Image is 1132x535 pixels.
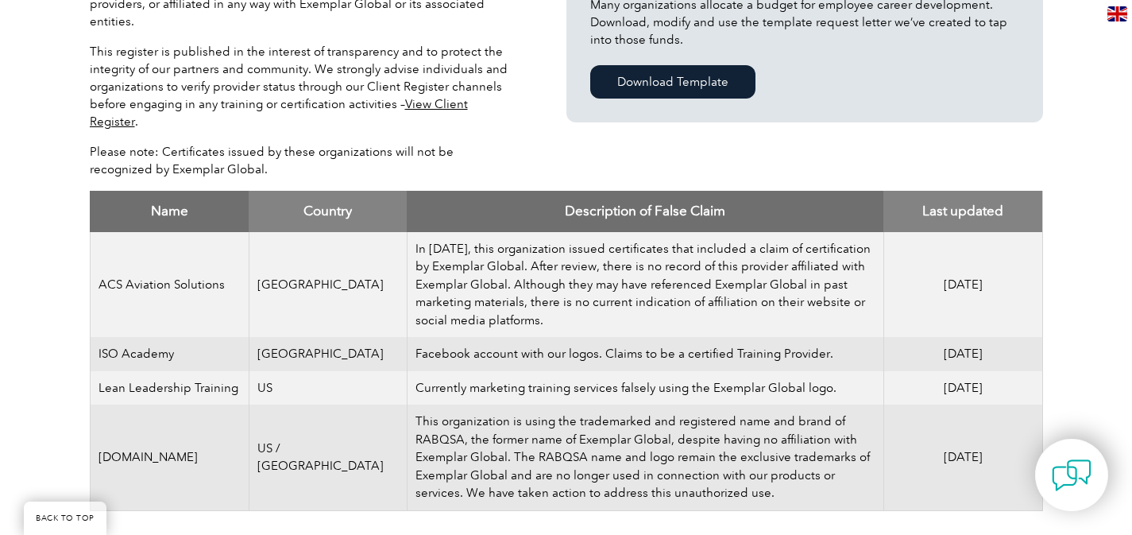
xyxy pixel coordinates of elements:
td: [DATE] [883,371,1042,405]
td: Currently marketing training services falsely using the Exemplar Global logo. [407,371,883,405]
td: ISO Academy [90,337,249,371]
td: [GEOGRAPHIC_DATA] [249,337,407,371]
a: BACK TO TOP [24,502,106,535]
a: Download Template [590,65,755,99]
td: In [DATE], this organization issued certificates that included a claim of certification by Exempl... [407,232,883,338]
th: Home Office: activate to sort column ascending [90,191,249,232]
td: [DATE] [883,405,1042,510]
td: [GEOGRAPHIC_DATA] [249,232,407,338]
td: Facebook account with our logos. Claims to be a certified Training Provider. [407,337,883,371]
th: Mode of Training: activate to sort column ascending [407,191,883,232]
th: Mode of Training: activate to sort column ascending [883,191,1042,232]
td: US / [GEOGRAPHIC_DATA] [249,405,407,510]
td: US [249,371,407,405]
img: en [1107,6,1127,21]
td: Lean Leadership Training [90,371,249,405]
td: [DATE] [883,232,1042,338]
td: This organization is using the trademarked and registered name and brand of RABQSA, the former na... [407,405,883,510]
td: [DOMAIN_NAME] [90,405,249,510]
td: ACS Aviation Solutions [90,232,249,338]
th: Coverage: activate to sort column ascending [249,191,407,232]
p: Please note: Certificates issued by these organizations will not be recognized by Exemplar Global. [90,143,519,178]
p: This register is published in the interest of transparency and to protect the integrity of our pa... [90,43,519,130]
td: [DATE] [883,337,1042,371]
img: contact-chat.png [1052,456,1091,495]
